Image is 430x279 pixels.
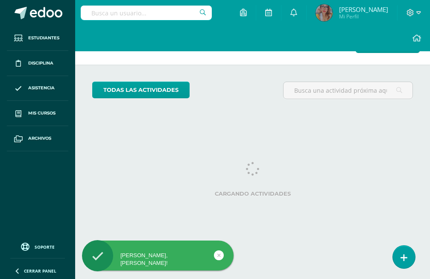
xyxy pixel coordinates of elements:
[28,60,53,67] span: Disciplina
[339,5,388,14] span: [PERSON_NAME]
[28,110,56,117] span: Mis cursos
[7,76,68,101] a: Asistencia
[284,82,412,99] input: Busca una actividad próxima aquí...
[7,51,68,76] a: Disciplina
[28,135,51,142] span: Archivos
[92,191,413,197] label: Cargando actividades
[92,82,190,98] a: todas las Actividades
[24,268,56,274] span: Cerrar panel
[316,4,333,21] img: 673100f7045520c2fdc7066a69c6d621.png
[7,126,68,151] a: Archivos
[35,244,55,250] span: Soporte
[82,252,234,267] div: [PERSON_NAME], [PERSON_NAME]!
[28,35,59,41] span: Estudiantes
[339,13,388,20] span: Mi Perfil
[81,6,212,20] input: Busca un usuario...
[10,241,65,252] a: Soporte
[7,101,68,126] a: Mis cursos
[7,26,68,51] a: Estudiantes
[28,85,55,91] span: Asistencia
